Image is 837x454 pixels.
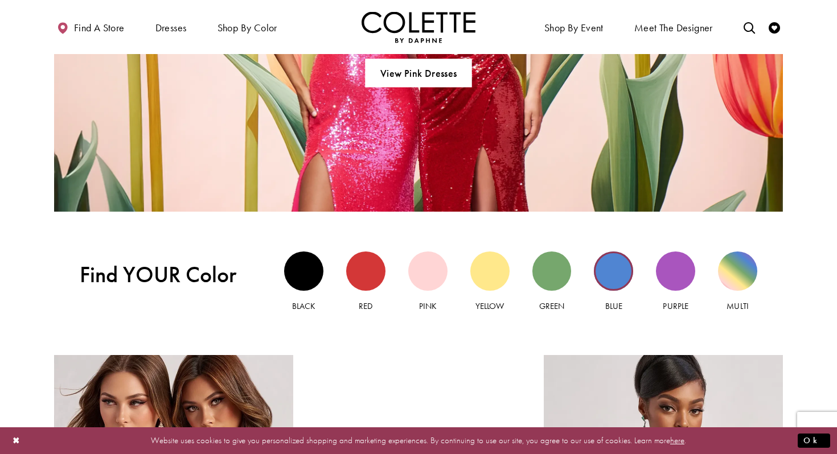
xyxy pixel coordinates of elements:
button: Submit Dialog [798,434,830,448]
span: Red [359,300,372,312]
div: Green view [532,251,572,291]
a: Find a store [54,11,127,43]
span: Blue [605,300,622,312]
a: here [670,435,684,446]
span: Find a store [74,22,125,34]
a: View Pink Dresses [365,59,471,88]
span: Shop by color [218,22,277,34]
div: Yellow view [470,251,510,291]
a: Blue view Blue [594,251,633,312]
span: Black [292,300,315,312]
div: Purple view [656,251,695,291]
div: Pink view [408,251,448,291]
a: Red view Red [346,251,385,312]
img: Colette by Daphne [362,11,475,43]
span: Green [539,300,564,312]
span: Purple [663,300,688,312]
a: Toggle search [741,11,758,43]
div: Red view [346,251,385,291]
a: Multi view Multi [718,251,757,312]
a: Black view Black [284,251,323,312]
a: Pink view Pink [408,251,448,312]
span: Multi [727,300,748,312]
a: Purple view Purple [656,251,695,312]
div: Multi view [718,251,757,291]
div: Black view [284,251,323,291]
span: Meet the designer [634,22,713,34]
span: Dresses [153,11,190,43]
a: Visit Home Page [362,11,475,43]
a: Check Wishlist [766,11,783,43]
span: Shop by color [215,11,280,43]
div: Blue view [594,251,633,291]
span: Pink [419,300,437,312]
button: Close Dialog [7,431,26,451]
a: Meet the designer [631,11,716,43]
a: Green view Green [532,251,572,312]
span: Find YOUR Color [80,262,259,288]
span: Yellow [475,300,504,312]
a: Yellow view Yellow [470,251,510,312]
span: Shop By Event [544,22,604,34]
span: Shop By Event [541,11,606,43]
p: Website uses cookies to give you personalized shopping and marketing experiences. By continuing t... [82,433,755,448]
span: Dresses [155,22,187,34]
